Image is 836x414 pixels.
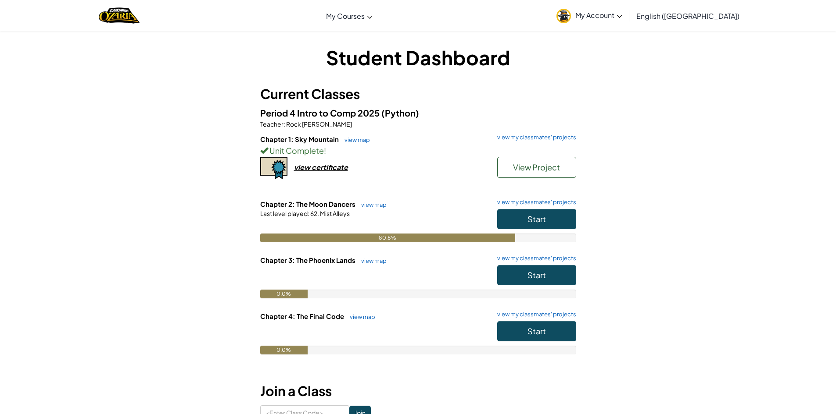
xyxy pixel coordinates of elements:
[260,209,308,217] span: Last level played
[556,9,571,23] img: avatar
[260,84,576,104] h3: Current Classes
[381,107,419,118] span: (Python)
[309,209,319,217] span: 62.
[260,120,283,128] span: Teacher
[260,157,287,180] img: certificate-icon.png
[345,313,375,320] a: view map
[357,257,387,264] a: view map
[260,312,345,320] span: Chapter 4: The Final Code
[260,256,357,264] span: Chapter 3: The Phoenix Lands
[575,11,622,20] span: My Account
[260,290,308,298] div: 0.0%
[527,326,546,336] span: Start
[632,4,744,28] a: English ([GEOGRAPHIC_DATA])
[260,44,576,71] h1: Student Dashboard
[260,234,516,242] div: 80.8%
[326,11,365,21] span: My Courses
[294,163,348,172] div: view certificate
[636,11,739,21] span: English ([GEOGRAPHIC_DATA])
[493,134,576,140] a: view my classmates' projects
[268,145,324,156] span: Unit Complete
[527,214,546,224] span: Start
[260,381,576,401] h3: Join a Class
[260,346,308,354] div: 0.0%
[260,107,381,118] span: Period 4 Intro to Comp 2025
[527,270,546,280] span: Start
[493,199,576,205] a: view my classmates' projects
[283,120,285,128] span: :
[357,201,387,208] a: view map
[340,136,370,143] a: view map
[493,311,576,317] a: view my classmates' projects
[322,4,377,28] a: My Courses
[497,157,576,178] button: View Project
[324,145,326,156] span: !
[99,7,140,25] img: Home
[285,120,352,128] span: Rock [PERSON_NAME]
[552,2,627,29] a: My Account
[260,135,340,143] span: Chapter 1: Sky Mountain
[260,200,357,208] span: Chapter 2: The Moon Dancers
[493,255,576,261] a: view my classmates' projects
[319,209,350,217] span: Mist Alleys
[497,265,576,285] button: Start
[513,162,560,172] span: View Project
[308,209,309,217] span: :
[99,7,140,25] a: Ozaria by CodeCombat logo
[260,163,348,172] a: view certificate
[497,209,576,229] button: Start
[497,321,576,341] button: Start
